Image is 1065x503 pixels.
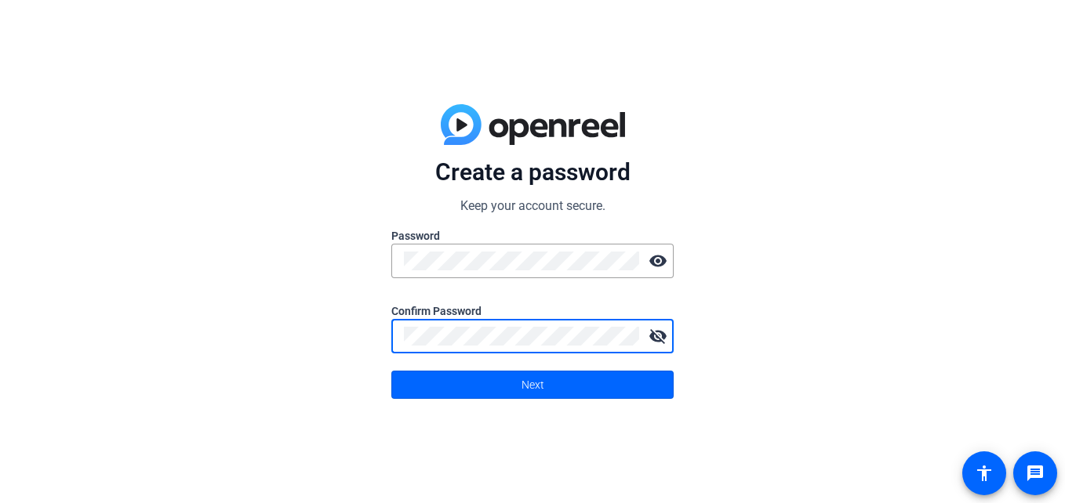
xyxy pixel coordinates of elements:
label: Password [391,228,674,244]
mat-icon: visibility [642,245,674,277]
p: Keep your account secure. [391,197,674,215]
p: Create a password [391,157,674,187]
button: Next [391,371,674,399]
span: Next [522,370,544,400]
mat-icon: accessibility [975,464,994,483]
mat-icon: message [1026,464,1045,483]
mat-icon: visibility_off [642,320,674,352]
label: Confirm Password [391,303,674,319]
img: blue-gradient.svg [441,104,625,145]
